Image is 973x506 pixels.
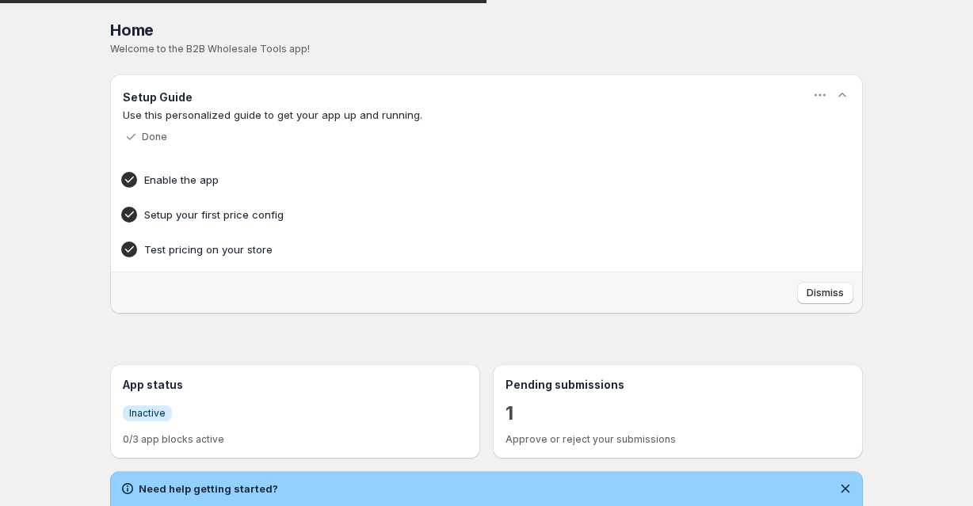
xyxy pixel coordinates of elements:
p: Done [142,131,167,143]
span: Dismiss [807,287,844,299]
p: Use this personalized guide to get your app up and running. [123,107,850,123]
h4: Enable the app [144,172,780,188]
h4: Test pricing on your store [144,242,780,257]
span: Home [110,21,154,40]
h3: Pending submissions [506,377,850,393]
button: Dismiss [797,282,853,304]
a: InfoInactive [123,405,172,421]
p: 0/3 app blocks active [123,433,467,446]
a: 1 [506,401,513,426]
span: Inactive [129,407,166,420]
h4: Setup your first price config [144,207,780,223]
h3: App status [123,377,467,393]
p: Approve or reject your submissions [506,433,850,446]
h2: Need help getting started? [139,481,278,496]
p: Welcome to the B2B Wholesale Tools app! [110,43,863,55]
h3: Setup Guide [123,89,193,105]
button: Dismiss notification [834,477,857,500]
